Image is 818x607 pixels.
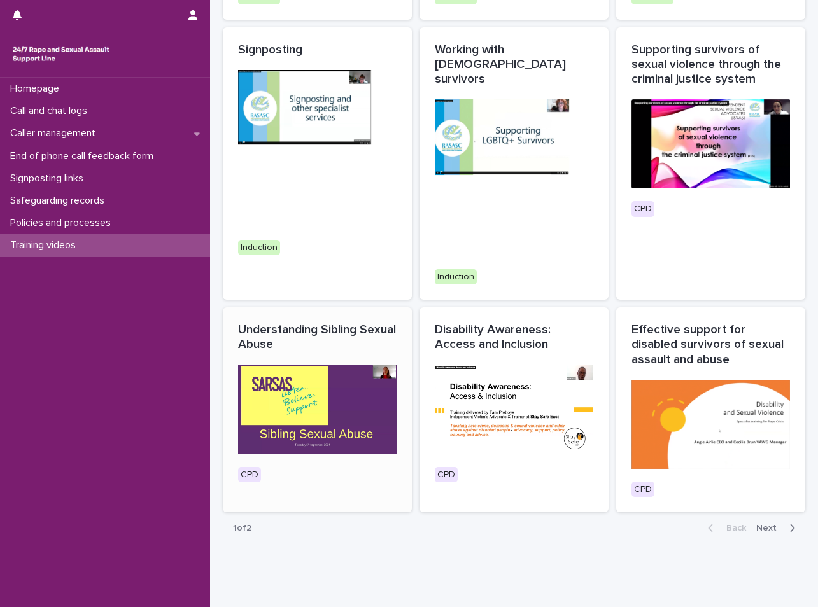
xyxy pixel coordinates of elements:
div: Induction [435,269,477,285]
div: CPD [435,467,458,483]
button: Back [698,522,751,534]
span: Back [719,524,746,533]
img: Watch the video [238,70,397,227]
p: Policies and processes [5,217,121,229]
img: rhQMoQhaT3yELyF149Cw [10,41,112,67]
img: Watch the video [435,365,593,454]
a: Supporting survivors of sexual violence through the criminal justice systemWatch the videoCPD [616,27,805,300]
span: Next [756,524,784,533]
p: Caller management [5,127,106,139]
p: Disability Awareness: Access and Inclusion [435,323,593,352]
p: Call and chat logs [5,105,97,117]
img: Watch the video [238,365,397,454]
div: CPD [238,467,261,483]
img: Watch the video [631,99,790,188]
p: Supporting survivors of sexual violence through the criminal justice system [631,43,790,87]
p: Training videos [5,239,86,251]
img: Watch the video [631,380,790,469]
a: Disability Awareness: Access and InclusionWatch the videoCPD [420,307,609,512]
p: Signposting [238,43,397,57]
a: Effective support for disabled survivors of sexual assault and abuseWatch the videoCPD [616,307,805,512]
img: Watch the video [435,99,593,256]
p: Effective support for disabled survivors of sexual assault and abuse [631,323,790,366]
div: CPD [631,482,654,498]
p: Signposting links [5,172,94,185]
p: Understanding Sibling Sexual Abuse [238,323,397,352]
p: Working with [DEMOGRAPHIC_DATA] survivors [435,43,593,87]
p: Homepage [5,83,69,95]
p: Safeguarding records [5,195,115,207]
button: Next [751,522,805,534]
a: Working with [DEMOGRAPHIC_DATA] survivorsWatch the videoInduction [420,27,609,300]
div: CPD [631,201,654,217]
p: 1 of 2 [223,513,262,544]
a: Understanding Sibling Sexual AbuseWatch the videoCPD [223,307,412,512]
div: Induction [238,240,280,256]
p: End of phone call feedback form [5,150,164,162]
a: SignpostingWatch the videoInduction [223,27,412,300]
